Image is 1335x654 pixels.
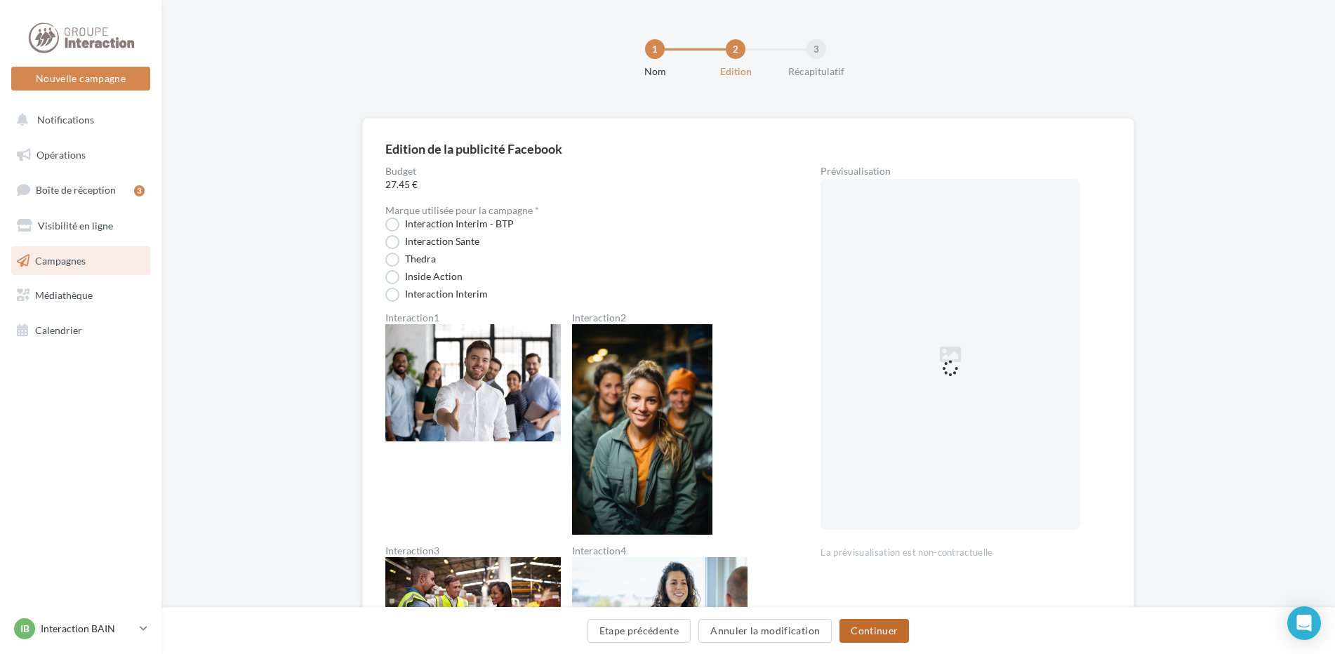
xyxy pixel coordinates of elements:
label: Interaction2 [572,313,712,323]
label: Thedra [385,253,436,267]
span: Calendrier [35,324,82,336]
a: Campagnes [8,246,153,276]
label: Interaction Interim [385,288,488,302]
label: Interaction1 [385,313,561,323]
span: Campagnes [35,254,86,266]
a: Calendrier [8,316,153,345]
p: Interaction BAIN [41,622,134,636]
button: Etape précédente [587,619,691,643]
a: Médiathèque [8,281,153,310]
div: Edition [691,65,781,79]
div: Open Intercom Messenger [1287,606,1321,640]
label: Interaction Interim - BTP [385,218,514,232]
div: Récapitulatif [771,65,861,79]
div: 1 [645,39,665,59]
div: Edition de la publicité Facebook [385,142,562,155]
div: 3 [134,185,145,196]
div: Prévisualisation [821,166,1111,176]
a: Visibilité en ligne [8,211,153,241]
span: 27.45 € [385,178,776,192]
div: 3 [806,39,826,59]
button: Notifications [8,105,147,135]
img: Interaction1 [385,324,561,441]
span: Médiathèque [35,289,93,301]
label: Marque utilisée pour la campagne * [385,206,539,215]
label: Interaction4 [572,546,748,556]
a: Opérations [8,140,153,170]
span: Opérations [36,149,86,161]
span: Notifications [37,114,94,126]
label: Interaction Sante [385,235,479,249]
label: Interaction3 [385,546,561,556]
a: Boîte de réception3 [8,175,153,205]
label: Budget [385,166,776,176]
span: Boîte de réception [36,184,116,196]
span: IB [20,622,29,636]
div: Nom [610,65,700,79]
button: Continuer [839,619,909,643]
button: Nouvelle campagne [11,67,150,91]
img: Interaction2 [572,324,712,535]
span: Visibilité en ligne [38,220,113,232]
button: Annuler la modification [698,619,832,643]
a: IB Interaction BAIN [11,615,150,642]
div: 2 [726,39,745,59]
label: Inside Action [385,270,463,284]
